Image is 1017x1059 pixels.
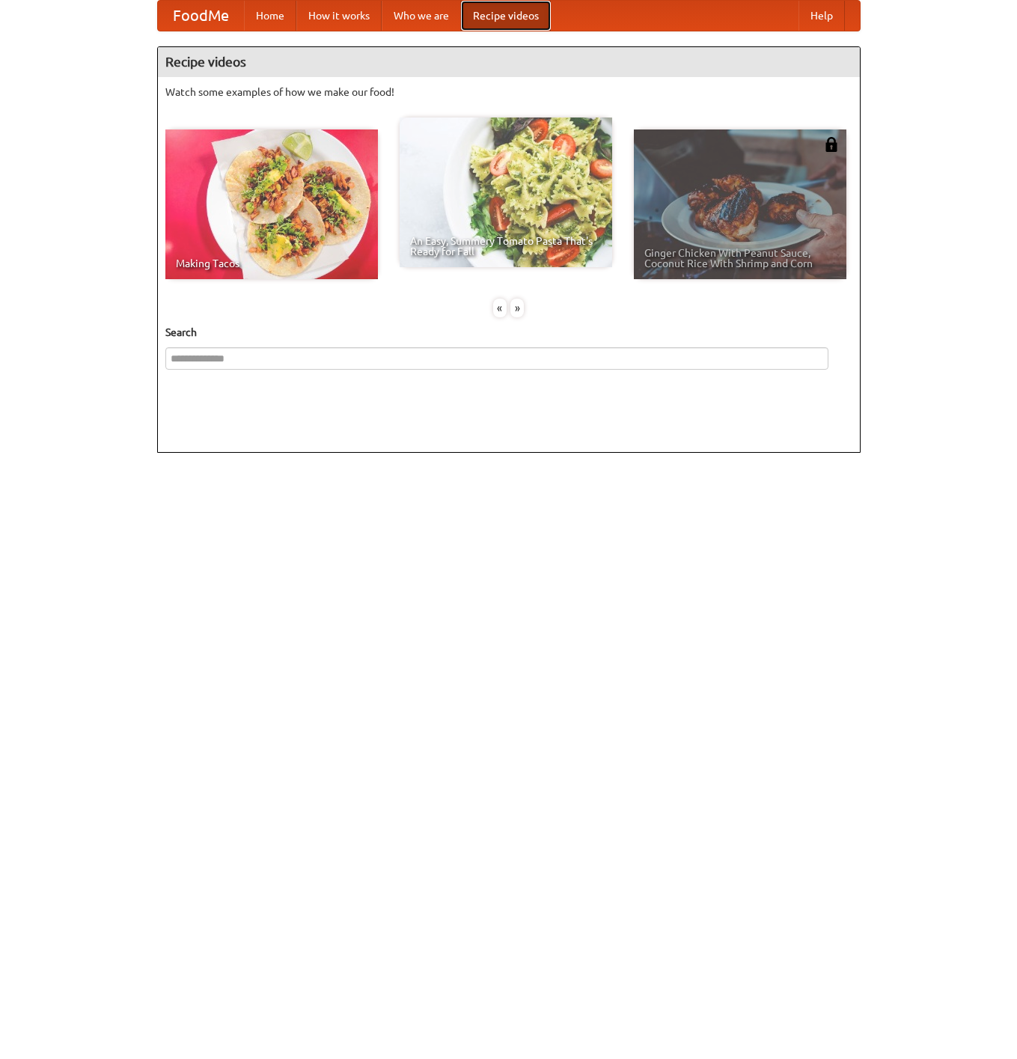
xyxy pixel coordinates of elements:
span: Making Tacos [176,258,367,269]
h5: Search [165,325,852,340]
div: « [493,299,507,317]
a: Making Tacos [165,129,378,279]
div: » [510,299,524,317]
span: An Easy, Summery Tomato Pasta That's Ready for Fall [410,236,602,257]
a: Recipe videos [461,1,551,31]
h4: Recipe videos [158,47,860,77]
a: Help [798,1,845,31]
a: Home [244,1,296,31]
p: Watch some examples of how we make our food! [165,85,852,100]
a: An Easy, Summery Tomato Pasta That's Ready for Fall [400,118,612,267]
a: Who we are [382,1,461,31]
a: FoodMe [158,1,244,31]
a: How it works [296,1,382,31]
img: 483408.png [824,137,839,152]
